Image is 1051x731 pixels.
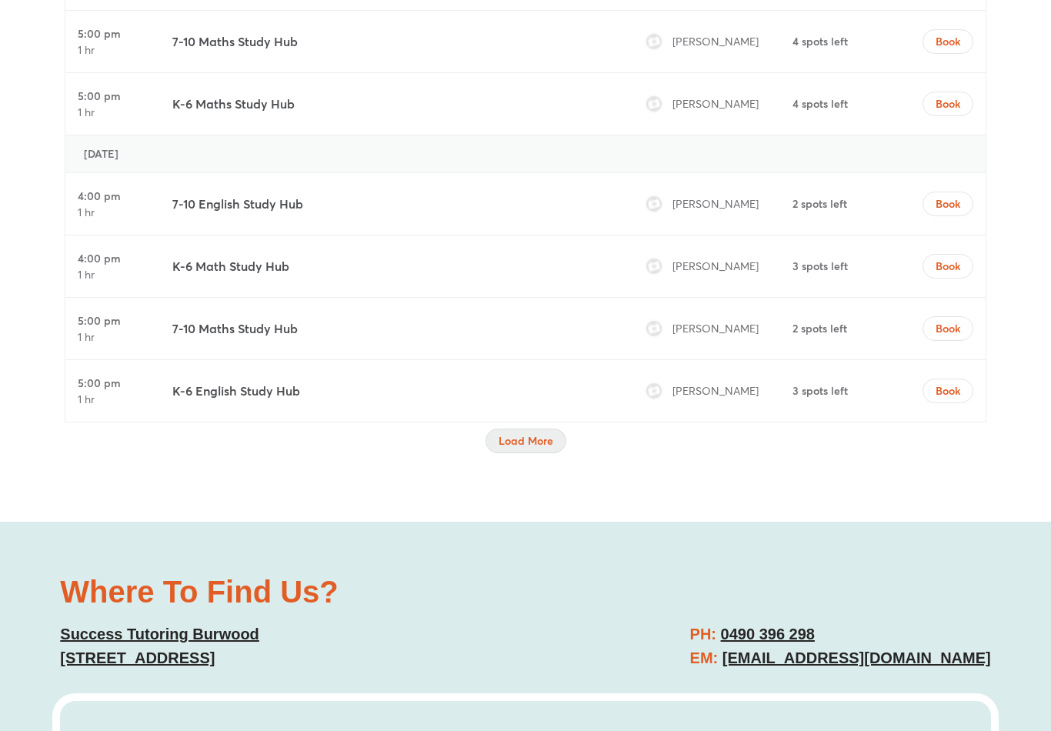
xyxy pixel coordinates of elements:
[690,649,719,666] span: EM:
[722,649,991,666] a: [EMAIL_ADDRESS][DOMAIN_NAME]
[690,626,716,643] span: PH:
[60,649,215,666] u: [STREET_ADDRESS]
[721,626,815,643] a: 0490 396 298
[60,626,259,643] u: Success Tutoring Burwood
[60,626,259,666] a: Success Tutoring Burwood[STREET_ADDRESS]
[60,576,510,607] h2: Where To Find Us?
[787,557,1051,731] iframe: Chat Widget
